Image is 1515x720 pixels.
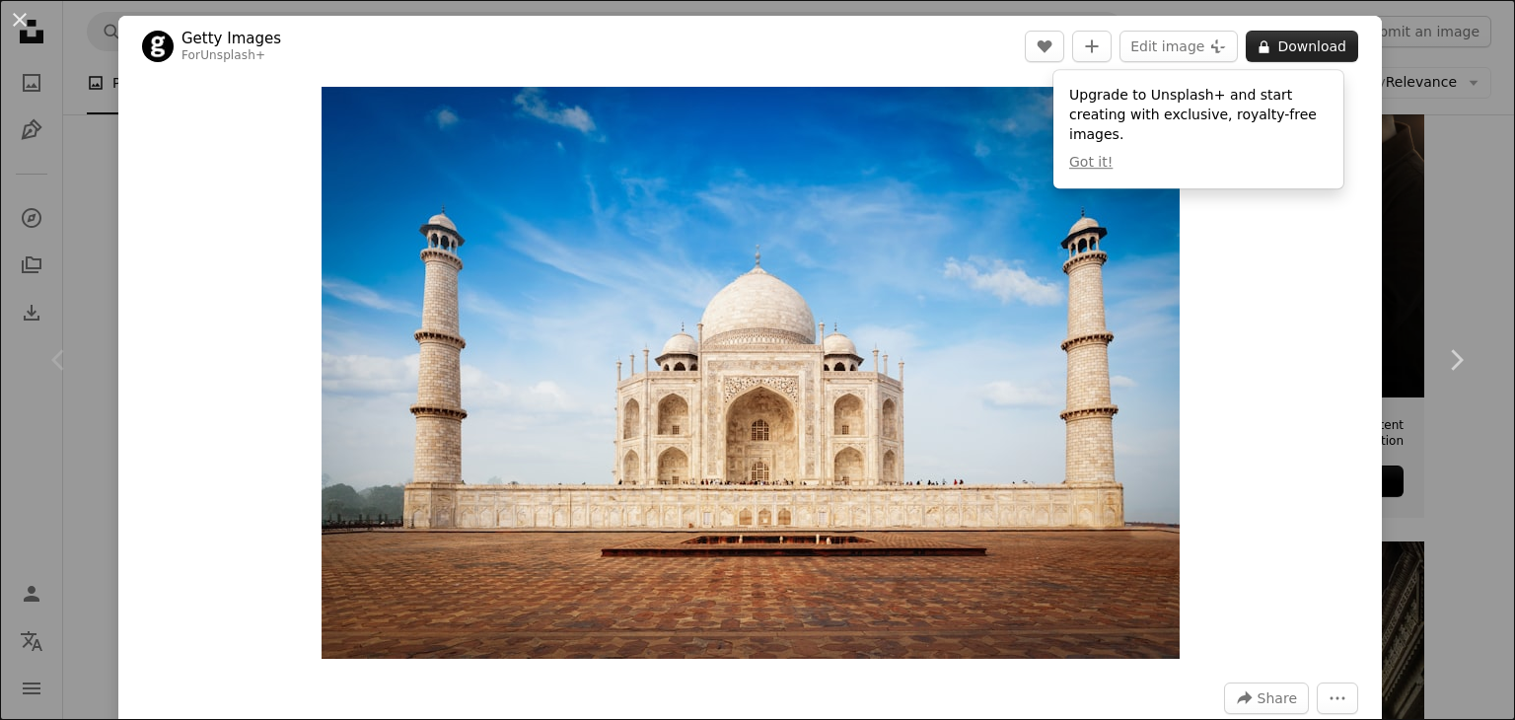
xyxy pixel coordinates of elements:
[181,29,281,48] a: Getty Images
[1258,684,1297,713] span: Share
[181,48,281,64] div: For
[1317,683,1358,714] button: More Actions
[1025,31,1064,62] button: Like
[1119,31,1238,62] button: Edit image
[322,87,1180,659] img: Taj Mahal. Indian Symbol and famous tourist destination - India travel background. Agra, India
[1246,31,1358,62] button: Download
[142,31,174,62] img: Go to Getty Images's profile
[1053,70,1343,188] div: Upgrade to Unsplash+ and start creating with exclusive, royalty-free images.
[322,87,1180,659] button: Zoom in on this image
[1072,31,1112,62] button: Add to Collection
[1224,683,1309,714] button: Share this image
[1069,153,1113,173] button: Got it!
[1397,265,1515,455] a: Next
[200,48,265,62] a: Unsplash+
